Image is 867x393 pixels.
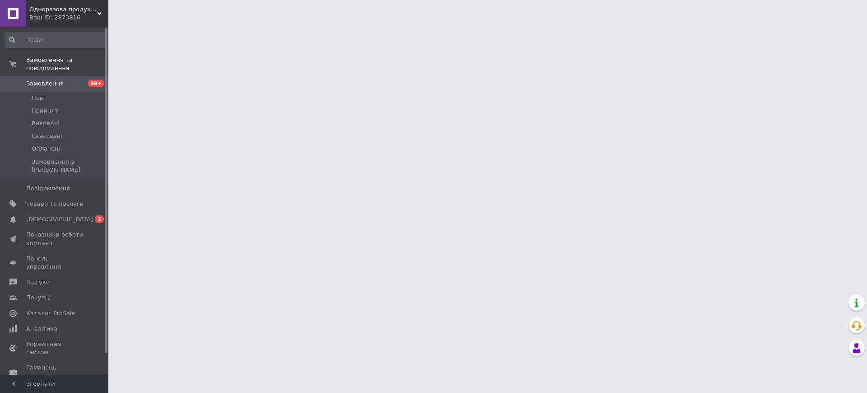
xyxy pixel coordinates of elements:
[29,14,108,22] div: Ваш ID: 2873816
[88,80,104,87] span: 99+
[29,5,97,14] span: Одноразова продукція
[32,158,106,174] span: Замовлення з [PERSON_NAME]
[26,364,84,380] span: Гаманець компанії
[26,309,75,317] span: Каталог ProSale
[32,145,60,153] span: Оплачені
[95,215,104,223] span: 2
[26,80,64,88] span: Замовлення
[26,340,84,356] span: Управління сайтом
[26,231,84,247] span: Показники роботи компанії
[26,325,57,333] span: Аналітика
[32,119,60,128] span: Виконані
[32,107,60,115] span: Прийняті
[26,200,84,208] span: Товари та послуги
[26,56,108,72] span: Замовлення та повідомлення
[26,278,50,286] span: Відгуки
[26,255,84,271] span: Панель управління
[32,132,62,140] span: Скасовані
[26,215,93,223] span: [DEMOGRAPHIC_DATA]
[32,94,45,102] span: Нові
[5,32,107,48] input: Пошук
[26,185,70,193] span: Повідомлення
[26,294,51,302] span: Покупці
